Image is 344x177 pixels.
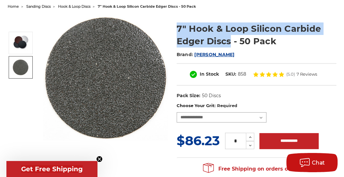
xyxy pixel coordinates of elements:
div: Get Free ShippingClose teaser [6,161,97,177]
span: (5.0) [286,72,295,76]
label: Choose Your Grit: [177,103,337,109]
span: 7 Reviews [297,72,317,76]
a: sanding discs [26,4,51,9]
button: Chat [286,153,338,172]
img: 7" Hook & Loop Silicon Carbide Edger Discs [13,59,29,75]
span: 7" hook & loop silicon carbide edger discs - 50 pack [98,4,196,9]
button: Close teaser [96,156,103,162]
span: Chat [312,160,325,166]
a: home [8,4,19,9]
dd: 50 Discs [202,92,221,99]
span: Free Shipping on orders over $149 [203,163,310,175]
dt: Pack Size: [177,92,200,99]
img: Silicon Carbide 7" Hook & Loop Edger Discs [43,16,168,140]
dt: SKU: [225,71,236,78]
span: $86.23 [177,133,220,148]
dd: 858 [238,71,246,78]
span: Get Free Shipping [21,165,83,173]
h1: 7" Hook & Loop Silicon Carbide Edger Discs - 50 Pack [177,22,337,47]
a: [PERSON_NAME] [194,52,234,57]
span: In Stock [200,71,219,77]
img: Silicon Carbide 7" Hook & Loop Edger Discs [13,35,29,51]
small: Required [217,103,237,108]
a: hook & loop discs [58,4,90,9]
span: Brand: [177,52,193,57]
